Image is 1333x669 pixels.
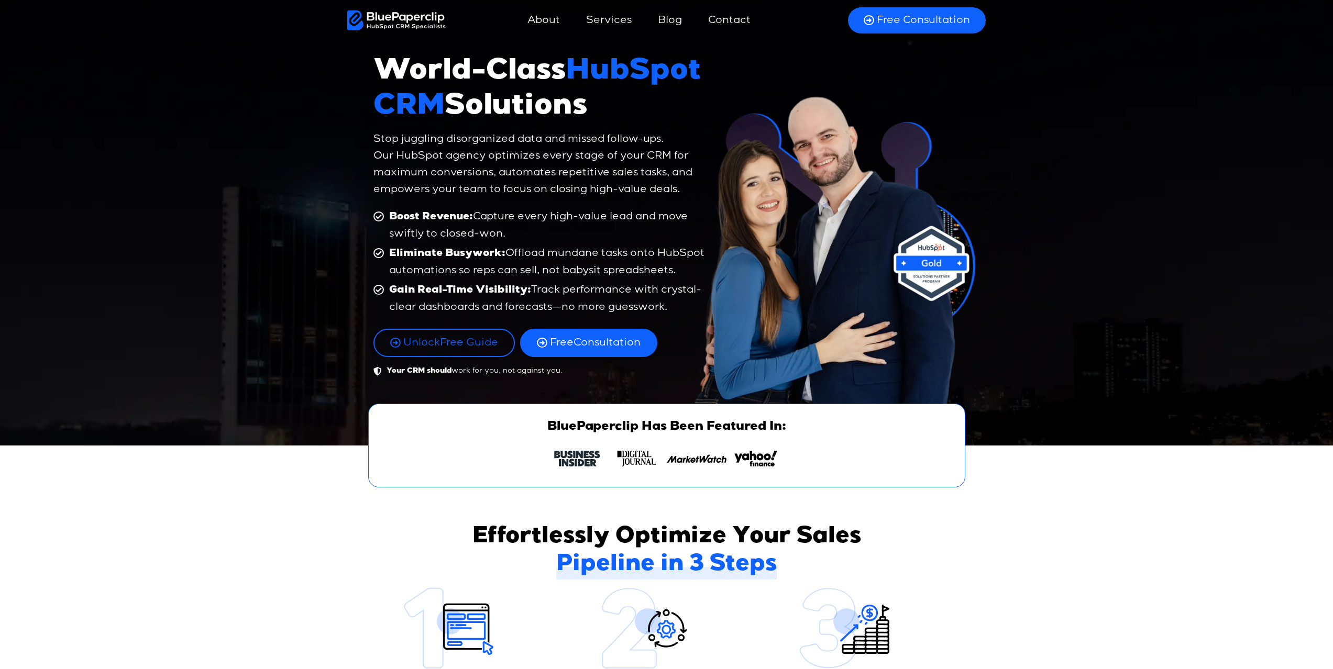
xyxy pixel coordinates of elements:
[550,338,574,348] span: Free
[734,451,777,466] img: Yahoofinance
[387,245,709,279] span: Offload mundane tasks onto HubSpot automations so reps can sell, not babysit spreadsheets.
[384,365,563,377] span: work for you, not against you.
[517,8,570,33] a: About
[431,524,902,579] h2: Effortlessly Optimize Your Sales
[373,329,515,357] a: UnlockFree Guide
[556,552,777,579] span: Pipeline in 3 Steps
[848,7,986,34] a: Free Consultation
[389,212,473,222] b: Boost Revenue:
[347,10,446,30] img: BluePaperClip Logo White
[617,451,656,466] img: DigitalJournal
[726,451,786,472] div: 4 of 4
[647,8,692,33] a: Blog
[387,208,709,242] span: Capture every high-value lead and move swiftly to closed-won.
[547,451,786,472] div: Image Carousel
[389,285,531,296] b: Gain Real-Time Visibility:
[387,282,709,316] span: Track performance with crystal-clear dashboards and forecasts—no more guesswork.
[667,451,726,466] img: MarketWatch
[403,338,440,348] span: Unlock
[877,14,970,27] span: Free Consultation
[547,451,607,472] div: 1 of 4
[389,249,505,259] b: Eliminate Busywork:
[520,329,657,357] a: FreeConsultation
[667,451,726,472] div: 3 of 4
[698,8,761,33] a: Contact
[607,451,667,472] div: 2 of 4
[446,8,835,33] nav: Menu
[550,336,641,350] span: Consultation
[576,8,642,33] a: Services
[403,336,498,350] span: Free Guide
[373,55,709,126] h1: World-Class Solutions
[373,131,709,198] p: Stop juggling disorganized data and missed follow-ups. Our HubSpot agency optimizes every stage o...
[384,420,949,435] h2: BluePaperclip Has Been Featured In:
[554,451,600,466] img: Business Insider
[387,367,451,375] b: Your CRM should
[693,90,981,404] img: World-Class HubSpot CRM Solutions | BluePaperclip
